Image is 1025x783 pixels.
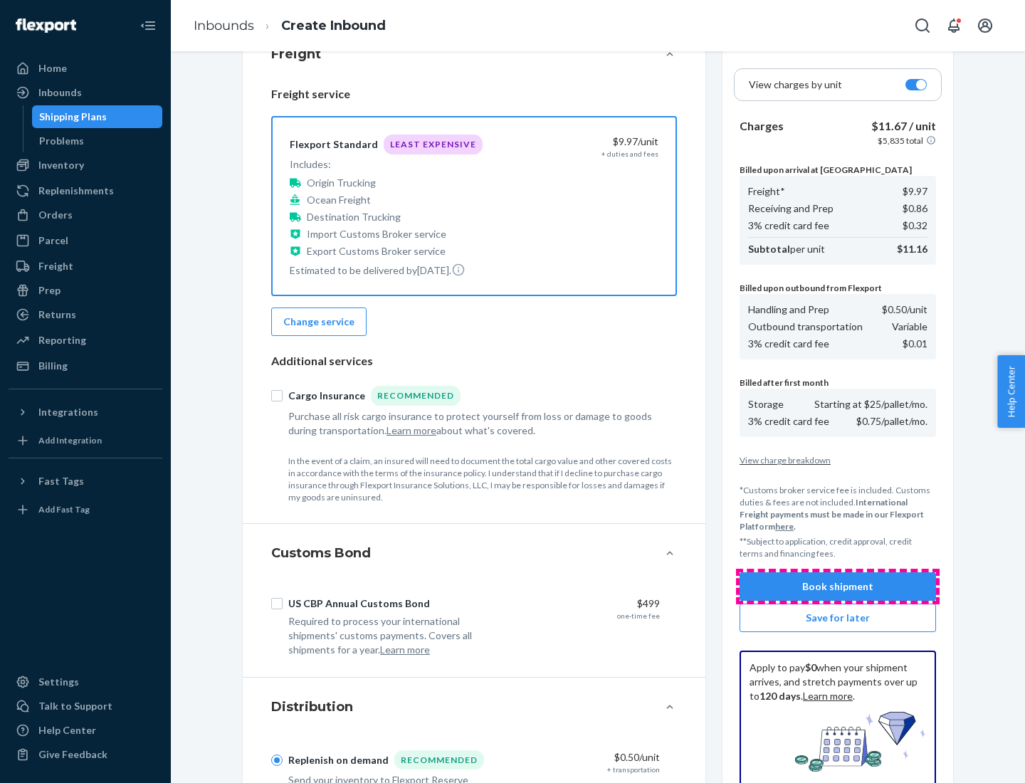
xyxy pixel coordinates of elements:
a: Inventory [9,154,162,177]
p: $0.50 /unit [882,303,927,317]
h4: Distribution [271,698,353,716]
div: Purchase all risk cargo insurance to protect yourself from loss or damage to goods during transpo... [288,409,660,438]
p: View charges by unit [749,78,842,92]
div: Prep [38,283,61,298]
a: Add Fast Tag [9,498,162,521]
b: $0 [805,661,816,673]
button: Change service [271,308,367,336]
div: Settings [38,675,79,689]
p: Origin Trucking [307,176,376,190]
p: Handling and Prep [748,303,829,317]
h4: Customs Bond [271,544,371,562]
div: Give Feedback [38,747,107,762]
a: Help Center [9,719,162,742]
div: Recommended [394,750,484,769]
div: Integrations [38,405,98,419]
button: Open notifications [940,11,968,40]
a: Problems [32,130,163,152]
div: Returns [38,308,76,322]
button: Open account menu [971,11,999,40]
button: Give Feedback [9,743,162,766]
p: View charge breakdown [740,454,936,466]
a: Returns [9,303,162,326]
div: Reporting [38,333,86,347]
a: Shipping Plans [32,105,163,128]
input: Replenish on demandRecommended [271,755,283,766]
p: Includes: [290,157,483,172]
p: Outbound transportation [748,320,863,334]
b: International Freight payments must be made in our Flexport Platform . [740,497,924,532]
p: Freight service [271,86,677,103]
div: Fast Tags [38,474,84,488]
div: Cargo Insurance [288,389,365,403]
input: US CBP Annual Customs Bond [271,598,283,609]
div: Required to process your international shipments' customs payments. Covers all shipments for a year. [288,614,500,657]
a: Orders [9,204,162,226]
button: Open Search Box [908,11,937,40]
p: Destination Trucking [307,210,401,224]
p: $0.32 [903,219,927,233]
div: Orders [38,208,73,222]
button: Save for later [740,604,936,632]
p: Apply to pay when your shipment arrives, and stretch payments over up to . . [750,661,926,703]
p: Starting at $25/pallet/mo. [814,397,927,411]
p: $11.67 / unit [871,118,936,135]
div: Billing [38,359,68,373]
p: 3% credit card fee [748,219,829,233]
div: Recommended [371,386,461,405]
p: 3% credit card fee [748,337,829,351]
a: Home [9,57,162,80]
p: Estimated to be delivered by [DATE] . [290,263,483,278]
a: Parcel [9,229,162,252]
div: Inbounds [38,85,82,100]
a: Create Inbound [281,18,386,33]
button: Help Center [997,355,1025,428]
p: Variable [892,320,927,334]
p: $11.16 [897,242,927,256]
img: Flexport logo [16,19,76,33]
a: Learn more [803,690,853,702]
div: US CBP Annual Customs Bond [288,597,430,611]
div: Home [38,61,67,75]
div: Flexport Standard [290,137,378,152]
p: $0.75/pallet/mo. [856,414,927,429]
input: Cargo InsuranceRecommended [271,390,283,401]
div: Replenish on demand [288,753,389,767]
a: Inbounds [194,18,254,33]
p: Billed upon outbound from Flexport [740,282,936,294]
div: + duties and fees [601,149,658,159]
div: Shipping Plans [39,110,107,124]
button: Integrations [9,401,162,424]
div: $0.50 /unit [512,750,660,764]
a: Reporting [9,329,162,352]
p: $9.97 [903,184,927,199]
div: + transportation [607,764,660,774]
p: Billed upon arrival at [GEOGRAPHIC_DATA] [740,164,936,176]
p: Receiving and Prep [748,201,834,216]
p: $5,835 total [878,135,923,147]
p: $0.01 [903,337,927,351]
a: Inbounds [9,81,162,104]
a: Prep [9,279,162,302]
a: Add Integration [9,429,162,452]
a: Billing [9,354,162,377]
div: Problems [39,134,84,148]
div: Inventory [38,158,84,172]
div: Help Center [38,723,96,737]
div: Freight [38,259,73,273]
div: Parcel [38,233,68,248]
div: Replenishments [38,184,114,198]
button: Learn more [380,643,430,657]
a: Freight [9,255,162,278]
button: Learn more [387,424,436,438]
p: Freight* [748,184,785,199]
h4: Freight [271,45,321,63]
div: Add Fast Tag [38,503,90,515]
div: $499 [512,597,660,611]
p: In the event of a claim, an insured will need to document the total cargo value and other covered... [288,455,677,504]
p: per unit [748,242,825,256]
div: Add Integration [38,434,102,446]
a: Talk to Support [9,695,162,718]
b: Subtotal [748,243,790,255]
